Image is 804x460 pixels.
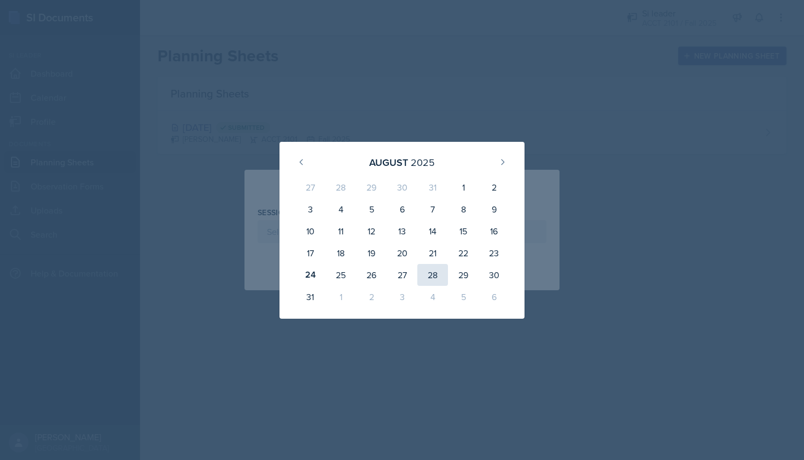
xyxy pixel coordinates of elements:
div: 5 [356,198,387,220]
div: 15 [448,220,479,242]
div: 10 [295,220,325,242]
div: 14 [417,220,448,242]
div: 29 [448,264,479,286]
div: 7 [417,198,448,220]
div: 4 [325,198,356,220]
div: 26 [356,264,387,286]
div: 25 [325,264,356,286]
div: 5 [448,286,479,308]
div: 2025 [411,155,435,170]
div: 23 [479,242,509,264]
div: 3 [295,198,325,220]
div: 1 [448,176,479,198]
div: 6 [479,286,509,308]
div: 30 [387,176,417,198]
div: 12 [356,220,387,242]
div: 27 [387,264,417,286]
div: 2 [479,176,509,198]
div: 4 [417,286,448,308]
div: 20 [387,242,417,264]
div: 8 [448,198,479,220]
div: 3 [387,286,417,308]
div: 28 [417,264,448,286]
div: 17 [295,242,325,264]
div: August [369,155,408,170]
div: 16 [479,220,509,242]
div: 28 [325,176,356,198]
div: 21 [417,242,448,264]
div: 31 [417,176,448,198]
div: 9 [479,198,509,220]
div: 24 [295,264,325,286]
div: 19 [356,242,387,264]
div: 18 [325,242,356,264]
div: 22 [448,242,479,264]
div: 11 [325,220,356,242]
div: 13 [387,220,417,242]
div: 30 [479,264,509,286]
div: 1 [325,286,356,308]
div: 2 [356,286,387,308]
div: 29 [356,176,387,198]
div: 27 [295,176,325,198]
div: 31 [295,286,325,308]
div: 6 [387,198,417,220]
